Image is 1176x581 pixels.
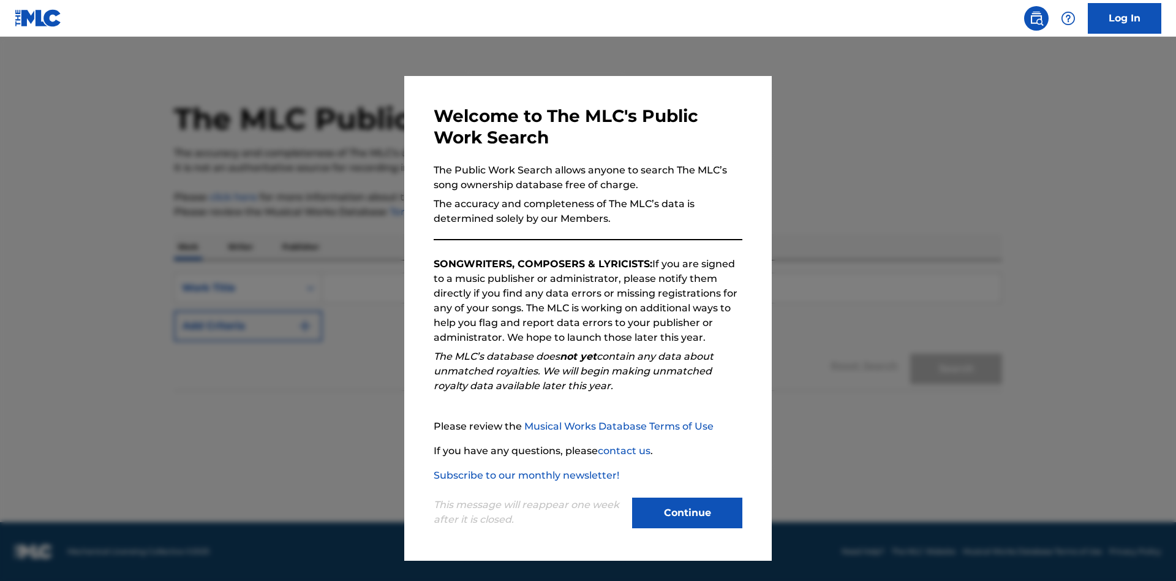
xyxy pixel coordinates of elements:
a: Musical Works Database Terms of Use [524,420,714,432]
p: The Public Work Search allows anyone to search The MLC’s song ownership database free of charge. [434,163,742,192]
p: Please review the [434,419,742,434]
strong: SONGWRITERS, COMPOSERS & LYRICISTS: [434,258,652,270]
a: Subscribe to our monthly newsletter! [434,469,619,481]
img: MLC Logo [15,9,62,27]
iframe: Chat Widget [1115,522,1176,581]
img: search [1029,11,1044,26]
button: Continue [632,498,742,528]
img: help [1061,11,1076,26]
p: The accuracy and completeness of The MLC’s data is determined solely by our Members. [434,197,742,226]
h3: Welcome to The MLC's Public Work Search [434,105,742,148]
div: Help [1056,6,1080,31]
p: If you are signed to a music publisher or administrator, please notify them directly if you find ... [434,257,742,345]
a: contact us [598,445,650,457]
strong: not yet [560,351,597,362]
p: This message will reappear one week after it is closed. [434,498,625,527]
p: If you have any questions, please . [434,444,742,458]
em: The MLC’s database does contain any data about unmatched royalties. We will begin making unmatche... [434,351,714,392]
a: Public Search [1024,6,1049,31]
a: Log In [1088,3,1161,34]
